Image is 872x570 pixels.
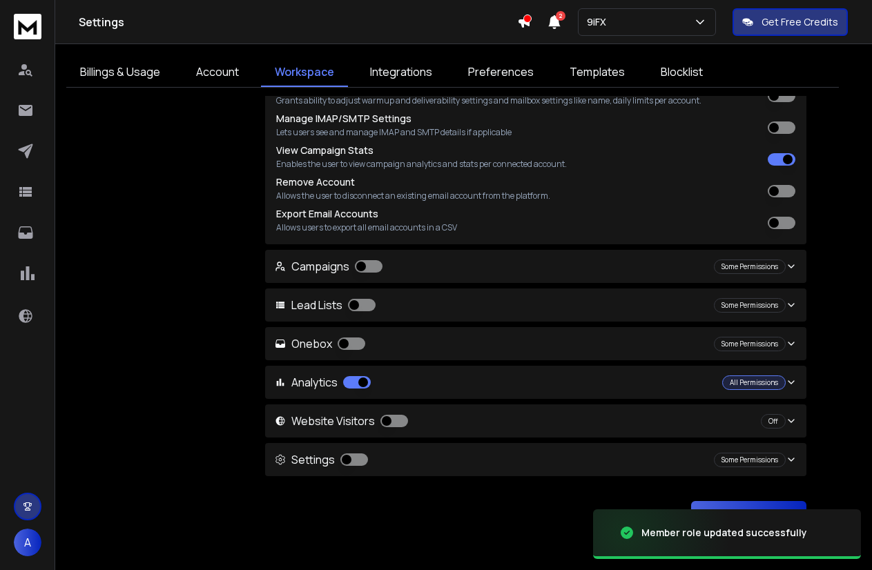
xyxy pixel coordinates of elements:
label: Remove Account [276,175,355,188]
p: Settings [275,451,368,468]
p: Lead Lists [275,297,376,313]
a: Integrations [356,58,446,87]
button: Website Visitors Off [265,404,806,438]
button: Get Free Credits [733,8,848,36]
label: Export Email Accounts [276,207,378,220]
p: Website Visitors [275,413,408,429]
label: View Campaign Stats [276,144,374,157]
img: logo [14,14,41,39]
p: Enables the user to view campaign analytics and stats per connected account. [276,159,567,170]
p: Campaigns [275,258,382,275]
h1: Settings [79,14,517,30]
div: Some Permissions [714,453,786,467]
a: Templates [556,58,639,87]
p: Allows users to export all email accounts in a CSV [276,222,457,233]
div: Some Permissions [714,337,786,351]
button: Analytics All Permissions [265,366,806,399]
div: Some Permissions [714,298,786,313]
p: Lets users see and manage IMAP and SMTP details if applicable [276,127,512,138]
p: Allows the user to disconnect an existing email account from the platform. [276,190,550,202]
button: A [14,529,41,556]
span: 2 [556,11,565,21]
p: Get Free Credits [762,15,838,29]
p: Analytics [275,374,371,391]
p: Grants ability to adjust warmup and deliverability settings and mailbox settings like name, daily... [276,95,701,106]
p: 9iFX [587,15,612,29]
label: Manage IMAP/SMTP Settings [276,112,411,125]
a: Account [182,58,253,87]
p: Onebox [275,335,365,352]
div: Member role updated successfully [641,526,807,540]
a: Billings & Usage [66,58,174,87]
div: All Permissions [722,375,786,390]
button: Campaigns Some Permissions [265,250,806,283]
button: Onebox Some Permissions [265,327,806,360]
button: Settings Some Permissions [265,443,806,476]
button: Lead Lists Some Permissions [265,288,806,322]
div: Some Permissions [714,259,786,274]
a: Blocklist [647,58,717,87]
div: Off [761,414,786,429]
a: Preferences [454,58,548,87]
a: Workspace [261,58,348,87]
